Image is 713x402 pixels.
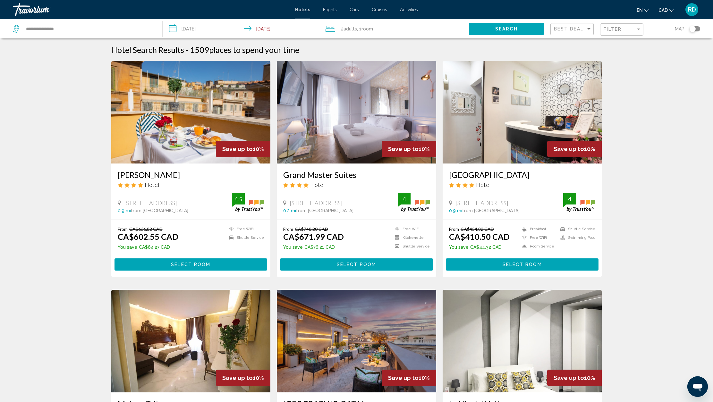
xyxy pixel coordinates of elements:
[145,181,159,188] span: Hotel
[469,23,544,35] button: Search
[111,45,184,54] h1: Hotel Search Results
[554,374,584,381] span: Save up to
[563,195,576,203] div: 4
[392,226,430,232] li: Free WiFi
[637,8,643,13] span: en
[600,23,643,36] button: Filter
[124,199,177,206] span: [STREET_ADDRESS]
[519,226,557,232] li: Breakfast
[295,226,328,232] del: CA$748.20 CAD
[684,26,700,32] button: Toggle map
[163,19,319,38] button: Check-in date: Apr 16, 2026 Check-out date: Apr 18, 2026
[382,370,436,386] div: 10%
[131,208,188,213] span: from [GEOGRAPHIC_DATA]
[392,244,430,249] li: Shuttle Service
[226,226,264,232] li: Free WiFi
[388,374,419,381] span: Save up to
[283,208,296,213] span: 0.2 mi
[186,45,188,54] span: -
[283,226,293,232] span: From
[283,245,303,250] span: You save
[476,181,491,188] span: Hotel
[372,7,387,12] span: Cruises
[554,27,592,32] mat-select: Sort by
[296,208,353,213] span: from [GEOGRAPHIC_DATA]
[323,7,337,12] a: Flights
[461,226,494,232] del: CA$454.82 CAD
[449,181,596,188] div: 4 star Hotel
[443,290,602,392] img: Hotel image
[449,245,510,250] p: CA$44.32 CAD
[683,3,700,16] button: User Menu
[388,146,419,152] span: Save up to
[118,170,264,180] a: [PERSON_NAME]
[449,245,469,250] span: You save
[557,226,595,232] li: Shuttle Service
[687,376,708,397] iframe: Button to launch messaging window
[118,245,178,250] p: CA$64.27 CAD
[118,181,264,188] div: 4 star Hotel
[115,258,267,270] button: Select Room
[357,24,373,33] span: , 1
[280,258,433,270] button: Select Room
[277,290,436,392] img: Hotel image
[658,8,668,13] span: CAD
[361,26,373,31] span: Room
[547,141,602,157] div: 10%
[503,262,542,267] span: Select Room
[688,6,696,13] span: RD
[519,244,557,249] li: Room Service
[118,245,137,250] span: You save
[637,5,649,15] button: Change language
[115,260,267,267] a: Select Room
[216,141,270,157] div: 10%
[344,26,357,31] span: Adults
[449,208,462,213] span: 0.9 mi
[222,146,253,152] span: Save up to
[398,195,411,203] div: 4
[209,45,299,54] span: places to spend your time
[118,226,128,232] span: From
[283,170,430,180] a: Grand Master Suites
[563,193,595,212] img: trustyou-badge.svg
[449,226,459,232] span: From
[118,208,131,213] span: 0.9 mi
[319,19,469,38] button: Travelers: 2 adults, 0 children
[341,24,357,33] span: 2
[295,7,310,12] a: Hotels
[118,232,178,241] ins: CA$602.55 CAD
[519,235,557,240] li: Free WiFi
[446,260,599,267] a: Select Room
[277,61,436,163] img: Hotel image
[554,146,584,152] span: Save up to
[13,3,289,16] a: Travorium
[547,370,602,386] div: 10%
[350,7,359,12] a: Cars
[554,26,588,31] span: Best Deals
[283,245,344,250] p: CA$76.21 CAD
[337,262,376,267] span: Select Room
[232,193,264,212] img: trustyou-badge.svg
[443,61,602,163] img: Hotel image
[111,290,271,392] img: Hotel image
[446,258,599,270] button: Select Room
[398,193,430,212] img: trustyou-badge.svg
[129,226,163,232] del: CA$666.82 CAD
[400,7,418,12] a: Activities
[382,141,436,157] div: 10%
[495,27,518,32] span: Search
[449,170,596,180] a: [GEOGRAPHIC_DATA]
[226,235,264,240] li: Shuttle Service
[392,235,430,240] li: Kitchenette
[280,260,433,267] a: Select Room
[290,199,343,206] span: [STREET_ADDRESS]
